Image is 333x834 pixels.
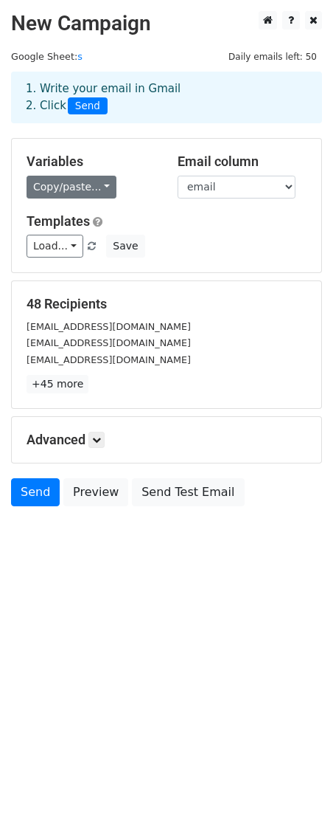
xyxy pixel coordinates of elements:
[27,375,88,393] a: +45 more
[223,49,322,65] span: Daily emails left: 50
[27,432,306,448] h5: Advanced
[27,213,90,229] a: Templates
[68,97,108,115] span: Send
[27,176,116,199] a: Copy/paste...
[27,354,191,365] small: [EMAIL_ADDRESS][DOMAIN_NAME]
[132,478,244,506] a: Send Test Email
[178,154,306,170] h5: Email column
[63,478,128,506] a: Preview
[11,51,83,62] small: Google Sheet:
[27,154,155,170] h5: Variables
[27,296,306,312] h5: 48 Recipients
[106,235,144,258] button: Save
[11,478,60,506] a: Send
[27,321,191,332] small: [EMAIL_ADDRESS][DOMAIN_NAME]
[27,337,191,348] small: [EMAIL_ADDRESS][DOMAIN_NAME]
[259,763,333,834] iframe: Chat Widget
[223,51,322,62] a: Daily emails left: 50
[15,80,318,114] div: 1. Write your email in Gmail 2. Click
[11,11,322,36] h2: New Campaign
[77,51,83,62] a: s
[27,235,83,258] a: Load...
